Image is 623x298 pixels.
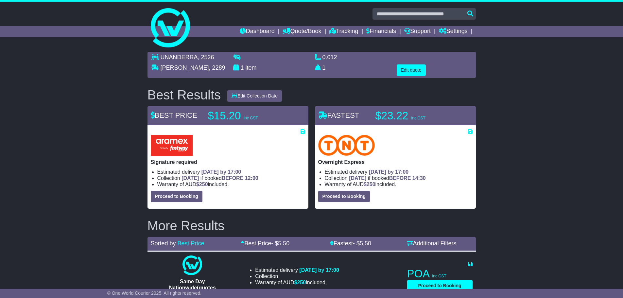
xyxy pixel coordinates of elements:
span: inc GST [244,116,258,120]
span: 5.50 [278,240,289,247]
span: inc GST [411,116,425,120]
li: Warranty of AUD included. [325,181,473,187]
button: Edit quote [397,64,426,76]
span: 250 [367,182,375,187]
span: [DATE] by 17:00 [201,169,241,175]
span: 12:00 [245,175,258,181]
span: Same Day Nationwide(quotes take 0.5-1 hour) [169,279,216,297]
span: UNANDERRA [161,54,198,61]
span: Sorted by [151,240,176,247]
span: 250 [297,280,306,285]
span: 5.50 [360,240,371,247]
button: Proceed to Booking [151,191,202,202]
span: if booked [349,175,425,181]
span: $ [364,182,375,187]
span: BEFORE [222,175,244,181]
button: Edit Collection Date [227,90,282,102]
span: FASTEST [318,111,359,119]
span: 0.012 [322,54,337,61]
a: Support [404,26,431,37]
a: Dashboard [240,26,275,37]
span: BEFORE [389,175,411,181]
a: Quote/Book [283,26,321,37]
a: Settings [439,26,468,37]
span: 250 [199,182,208,187]
p: $15.20 [208,109,290,122]
span: [DATE] [349,175,366,181]
img: Aramex: Signature required [151,135,193,156]
a: Tracking [329,26,358,37]
p: $23.22 [375,109,457,122]
span: 1 [241,64,244,71]
span: [PERSON_NAME] [161,64,209,71]
p: POA [407,267,473,280]
p: Overnight Express [318,159,473,165]
p: Signature required [151,159,305,165]
button: Proceed to Booking [407,280,473,291]
a: Fastest- $5.50 [330,240,371,247]
span: [DATE] by 17:00 [299,267,339,273]
span: inc GST [432,274,446,278]
button: Proceed to Booking [318,191,370,202]
span: BEST PRICE [151,111,197,119]
span: if booked [182,175,258,181]
li: Estimated delivery [325,169,473,175]
div: Best Results [144,88,224,102]
a: Financials [366,26,396,37]
li: Warranty of AUD included. [255,279,339,286]
span: - $ [353,240,371,247]
span: 1 [322,64,326,71]
li: Collection [325,175,473,181]
h2: More Results [147,219,476,233]
li: Estimated delivery [255,267,339,273]
li: Estimated delivery [157,169,305,175]
span: 14:30 [412,175,426,181]
li: Collection [255,273,339,279]
span: © One World Courier 2025. All rights reserved. [107,290,202,296]
span: $ [196,182,208,187]
a: Additional Filters [407,240,457,247]
span: item [246,64,257,71]
li: Warranty of AUD included. [157,181,305,187]
span: , 2289 [209,64,225,71]
span: - $ [271,240,289,247]
span: [DATE] [182,175,199,181]
span: , 2526 [198,54,214,61]
img: One World Courier: Same Day Nationwide(quotes take 0.5-1 hour) [182,255,202,275]
img: TNT Domestic: Overnight Express [318,135,375,156]
span: [DATE] by 17:00 [369,169,409,175]
a: Best Price- $5.50 [241,240,289,247]
li: Collection [157,175,305,181]
span: $ [294,280,306,285]
a: Best Price [178,240,204,247]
